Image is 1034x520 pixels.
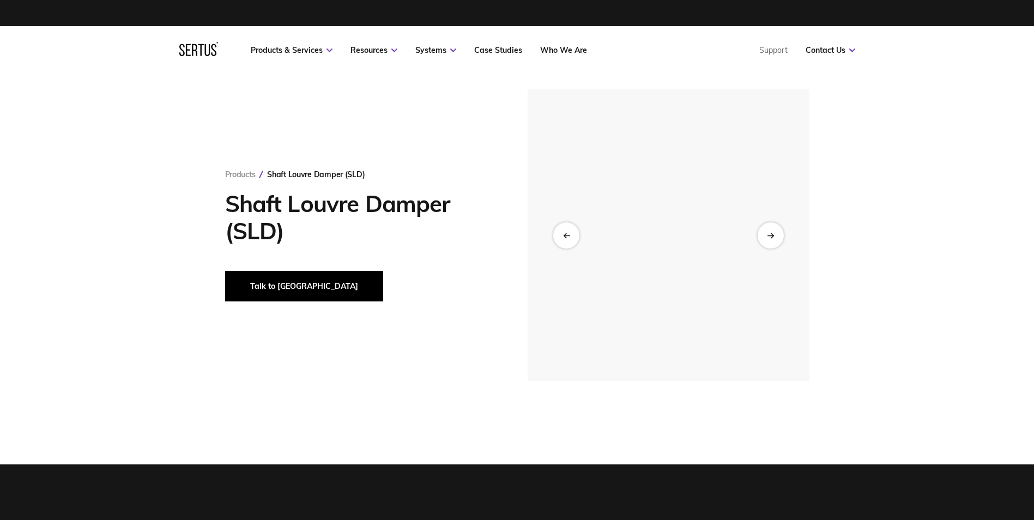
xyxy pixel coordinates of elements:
a: Support [759,45,788,55]
button: Talk to [GEOGRAPHIC_DATA] [225,271,383,301]
h1: Shaft Louvre Damper (SLD) [225,190,495,245]
a: Contact Us [806,45,855,55]
a: Systems [415,45,456,55]
a: Who We Are [540,45,587,55]
a: Products & Services [251,45,332,55]
a: Resources [350,45,397,55]
a: Case Studies [474,45,522,55]
iframe: Chat Widget [979,468,1034,520]
a: Products [225,170,256,179]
